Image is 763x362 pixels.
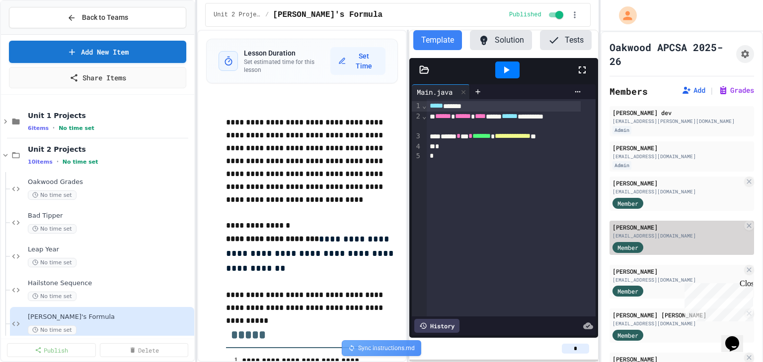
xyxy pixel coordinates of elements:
div: [PERSON_NAME] [PERSON_NAME] [612,310,742,319]
span: No time set [28,258,76,267]
div: [EMAIL_ADDRESS][PERSON_NAME][DOMAIN_NAME] [612,118,751,125]
div: 5 [412,151,422,161]
span: Heron's Formula [273,9,382,21]
div: Admin [612,126,631,134]
div: Main.java [412,87,458,97]
span: [PERSON_NAME]'s Formula [28,313,192,321]
p: Set estimated time for this lesson [244,58,330,74]
div: [PERSON_NAME] [612,179,742,187]
div: [PERSON_NAME] [612,267,742,276]
div: [PERSON_NAME] dev [612,108,751,117]
div: Chat with us now!Close [4,4,69,63]
div: Sync instructions.md [342,340,421,356]
button: Back to Teams [9,7,186,28]
span: Member [617,331,638,340]
div: Main.java [412,84,470,99]
span: Member [617,243,638,252]
a: Publish [7,343,96,357]
span: / [265,11,269,19]
span: No time set [28,325,76,335]
div: [EMAIL_ADDRESS][DOMAIN_NAME] [612,276,742,284]
span: No time set [28,190,76,200]
h1: Oakwood APCSA 2025-26 [610,40,732,68]
span: No time set [59,125,94,131]
button: Add [682,85,705,95]
span: Bad Tipper [28,212,192,220]
button: Assignment Settings [736,45,754,63]
h2: Members [610,84,648,98]
div: [PERSON_NAME] [612,223,742,232]
div: History [414,319,459,333]
a: Add New Item [9,41,186,63]
div: [PERSON_NAME] [612,143,751,152]
button: Set Time [330,47,385,75]
a: Share Items [9,67,186,88]
iframe: chat widget [721,322,753,352]
button: Template [413,30,462,50]
div: [EMAIL_ADDRESS][DOMAIN_NAME] [612,232,742,240]
span: Leap Year [28,245,192,254]
div: 3 [412,131,422,142]
div: [EMAIL_ADDRESS][DOMAIN_NAME] [612,188,742,195]
div: Content is published and visible to students [509,9,565,21]
span: Fold line [422,102,427,110]
span: Published [509,11,541,19]
span: Fold line [422,112,427,120]
iframe: chat widget [681,279,753,321]
div: Admin [612,161,631,170]
div: My Account [609,4,639,27]
span: Oakwood Grades [28,178,192,186]
button: Grades [718,85,754,95]
button: Solution [470,30,532,50]
div: 1 [412,101,422,112]
button: Tests [540,30,592,50]
span: Unit 2 Projects [28,145,192,154]
span: Unit 2 Projects [214,11,261,19]
span: Member [617,199,638,208]
span: No time set [28,224,76,234]
span: | [709,84,714,96]
span: 6 items [28,125,49,131]
span: • [53,124,55,132]
span: Member [617,287,638,296]
span: Hailstone Sequence [28,279,192,288]
span: No time set [63,159,98,165]
div: 4 [412,142,422,152]
span: No time set [28,292,76,301]
a: Delete [100,343,189,357]
span: 10 items [28,159,53,165]
span: Unit 1 Projects [28,111,192,120]
span: • [57,158,59,166]
div: [EMAIL_ADDRESS][DOMAIN_NAME] [612,320,742,327]
div: 2 [412,112,422,131]
div: [EMAIL_ADDRESS][DOMAIN_NAME] [612,153,751,160]
span: Back to Teams [82,12,128,23]
h3: Lesson Duration [244,48,330,58]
